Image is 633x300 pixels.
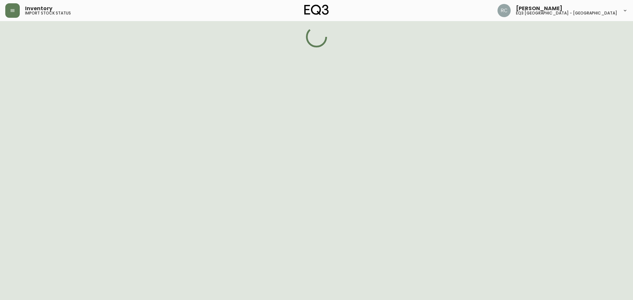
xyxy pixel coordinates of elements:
[304,5,329,15] img: logo
[497,4,511,17] img: 75cc83b809079a11c15b21e94bbc0507
[25,11,71,15] h5: import stock status
[25,6,52,11] span: Inventory
[516,11,617,15] h5: eq3 [GEOGRAPHIC_DATA] - [GEOGRAPHIC_DATA]
[516,6,562,11] span: [PERSON_NAME]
